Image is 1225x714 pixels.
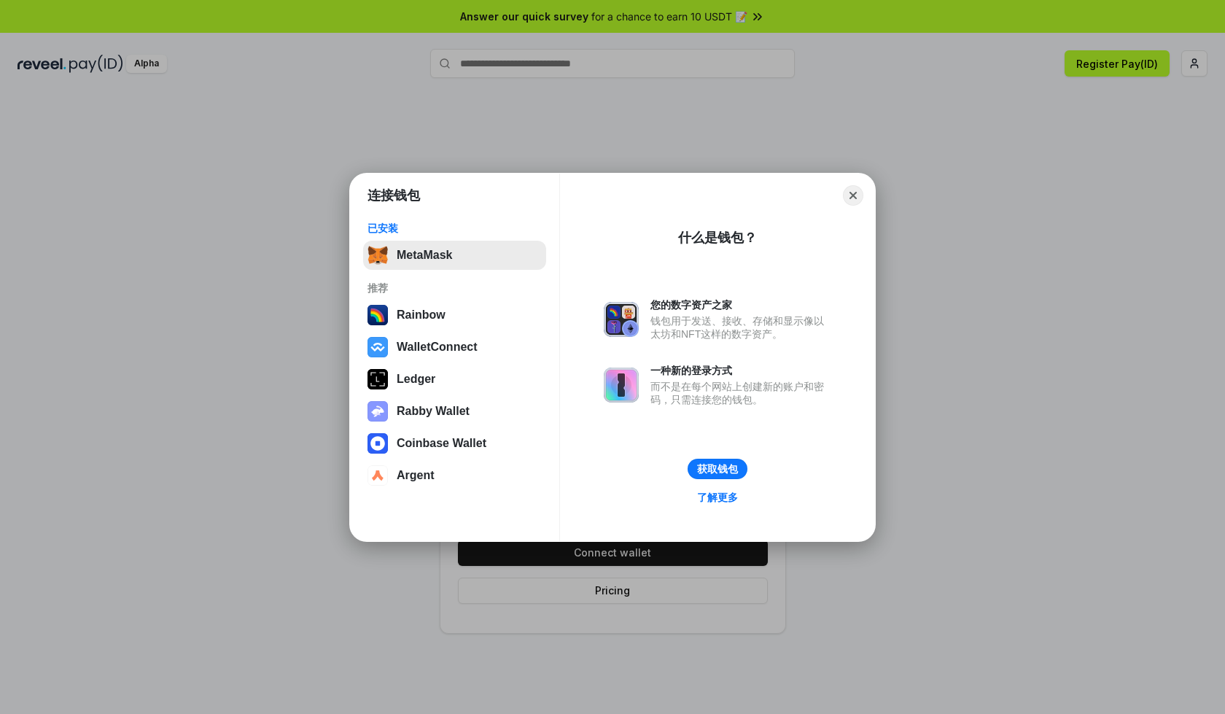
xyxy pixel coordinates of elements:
[367,369,388,389] img: svg+xml,%3Csvg%20xmlns%3D%22http%3A%2F%2Fwww.w3.org%2F2000%2Fsvg%22%20width%3D%2228%22%20height%3...
[650,380,831,406] div: 而不是在每个网站上创建新的账户和密码，只需连接您的钱包。
[397,249,452,262] div: MetaMask
[397,469,435,482] div: Argent
[650,314,831,341] div: 钱包用于发送、接收、存储和显示像以太坊和NFT这样的数字资产。
[363,300,546,330] button: Rainbow
[363,461,546,490] button: Argent
[367,282,542,295] div: 推荐
[363,241,546,270] button: MetaMask
[697,462,738,476] div: 获取钱包
[697,491,738,504] div: 了解更多
[397,405,470,418] div: Rabby Wallet
[604,302,639,337] img: svg+xml,%3Csvg%20xmlns%3D%22http%3A%2F%2Fwww.w3.org%2F2000%2Fsvg%22%20fill%3D%22none%22%20viewBox...
[688,459,747,479] button: 获取钱包
[397,437,486,450] div: Coinbase Wallet
[678,229,757,247] div: 什么是钱包？
[367,245,388,265] img: svg+xml,%3Csvg%20fill%3D%22none%22%20height%3D%2233%22%20viewBox%3D%220%200%2035%2033%22%20width%...
[843,185,863,206] button: Close
[363,365,546,394] button: Ledger
[363,429,546,458] button: Coinbase Wallet
[397,309,446,322] div: Rainbow
[363,333,546,362] button: WalletConnect
[367,187,420,204] h1: 连接钱包
[367,433,388,454] img: svg+xml,%3Csvg%20width%3D%2228%22%20height%3D%2228%22%20viewBox%3D%220%200%2028%2028%22%20fill%3D...
[688,488,747,507] a: 了解更多
[367,222,542,235] div: 已安装
[397,341,478,354] div: WalletConnect
[604,368,639,403] img: svg+xml,%3Csvg%20xmlns%3D%22http%3A%2F%2Fwww.w3.org%2F2000%2Fsvg%22%20fill%3D%22none%22%20viewBox...
[650,298,831,311] div: 您的数字资产之家
[367,337,388,357] img: svg+xml,%3Csvg%20width%3D%2228%22%20height%3D%2228%22%20viewBox%3D%220%200%2028%2028%22%20fill%3D...
[367,401,388,422] img: svg+xml,%3Csvg%20xmlns%3D%22http%3A%2F%2Fwww.w3.org%2F2000%2Fsvg%22%20fill%3D%22none%22%20viewBox...
[363,397,546,426] button: Rabby Wallet
[367,305,388,325] img: svg+xml,%3Csvg%20width%3D%22120%22%20height%3D%22120%22%20viewBox%3D%220%200%20120%20120%22%20fil...
[367,465,388,486] img: svg+xml,%3Csvg%20width%3D%2228%22%20height%3D%2228%22%20viewBox%3D%220%200%2028%2028%22%20fill%3D...
[397,373,435,386] div: Ledger
[650,364,831,377] div: 一种新的登录方式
